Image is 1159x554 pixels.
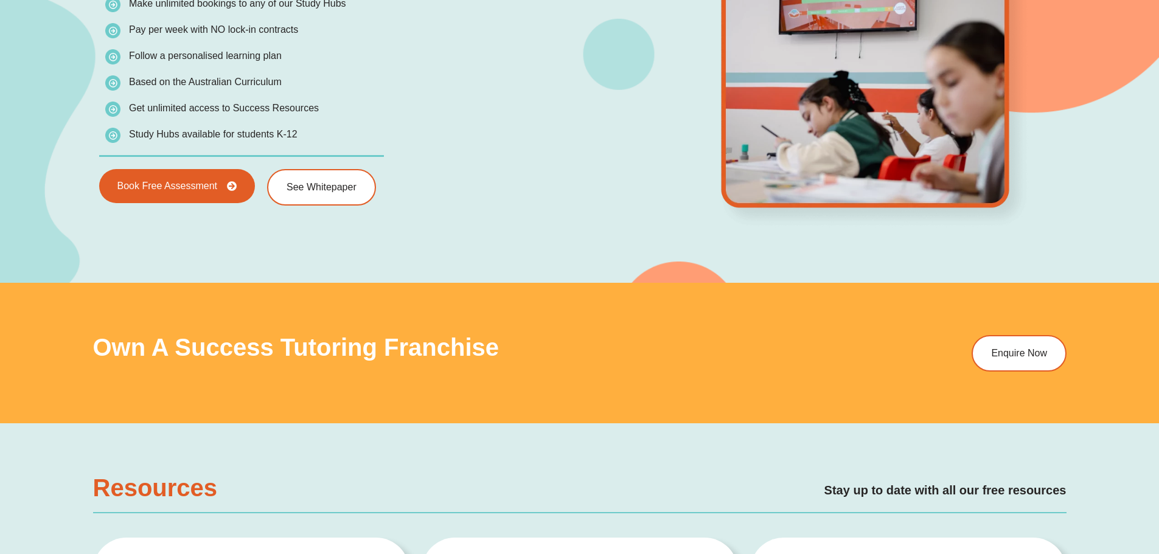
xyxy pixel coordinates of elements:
[93,335,862,359] h2: Own a Success Tutoring Franchise
[99,169,256,203] a: Book Free Assessment
[956,417,1159,554] iframe: Chat Widget
[287,182,357,192] span: See Whitepaper
[129,103,319,113] span: Get unlimited access to Success Resources
[105,102,120,117] img: icon-list.png
[117,181,218,191] span: Book Free Assessment
[278,481,1067,500] h2: Stay up to date with all our free resources
[991,348,1047,358] span: Enquire Now
[267,169,376,206] a: See Whitepaper
[93,476,266,500] h2: Resources
[105,128,120,143] img: icon-list.png
[105,49,120,64] img: icon-list.png
[129,129,298,139] span: Study Hubs available for students K-12
[105,75,120,91] img: icon-list.png
[129,77,282,87] span: Based on the Australian Curriculum
[972,335,1067,372] a: Enquire Now
[129,50,282,61] span: Follow a personalised learning plan
[105,23,120,38] img: icon-list.png
[129,24,298,35] span: Pay per week with NO lock-in contracts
